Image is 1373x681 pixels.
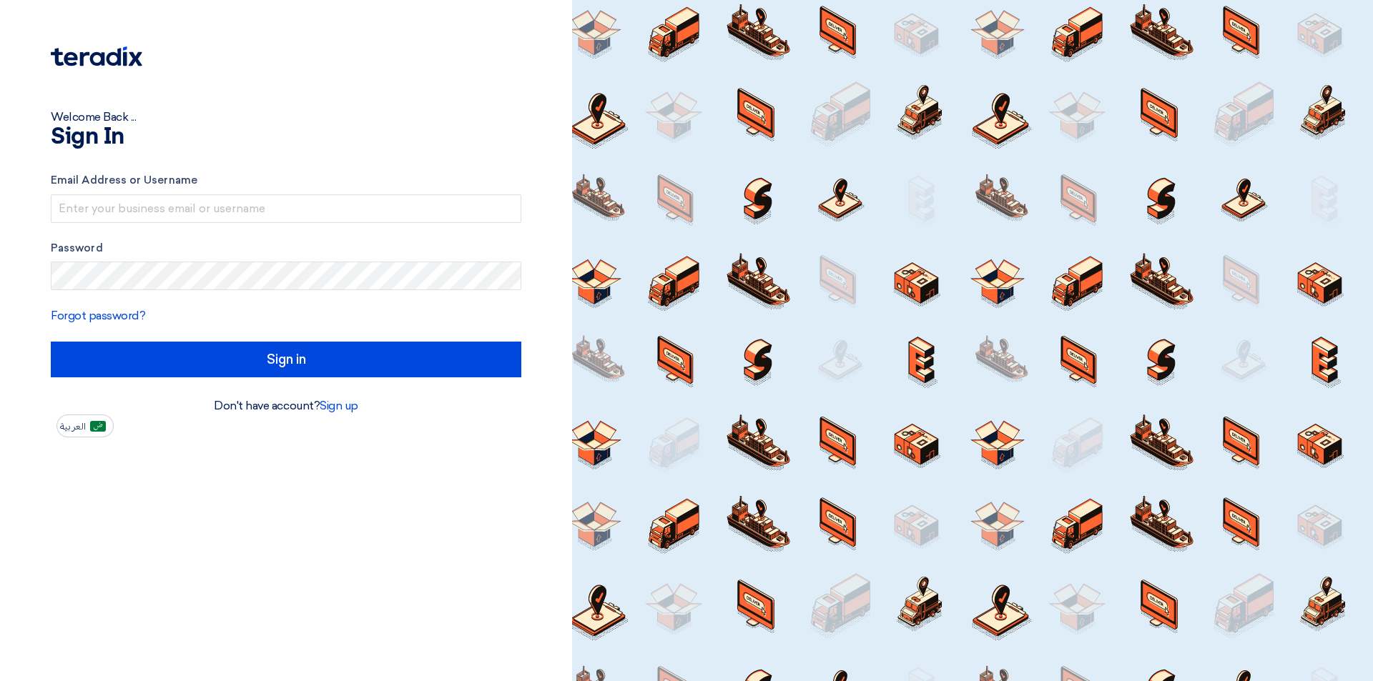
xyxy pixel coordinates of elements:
label: Password [51,240,521,257]
input: Enter your business email or username [51,194,521,223]
span: العربية [60,422,86,432]
label: Email Address or Username [51,172,521,189]
button: العربية [56,414,114,437]
input: Sign in [51,342,521,377]
a: Sign up [320,399,358,412]
a: Forgot password? [51,309,145,322]
img: ar-AR.png [90,421,106,432]
div: Don't have account? [51,397,521,414]
h1: Sign In [51,126,521,149]
img: Teradix logo [51,46,142,66]
div: Welcome Back ... [51,109,521,126]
